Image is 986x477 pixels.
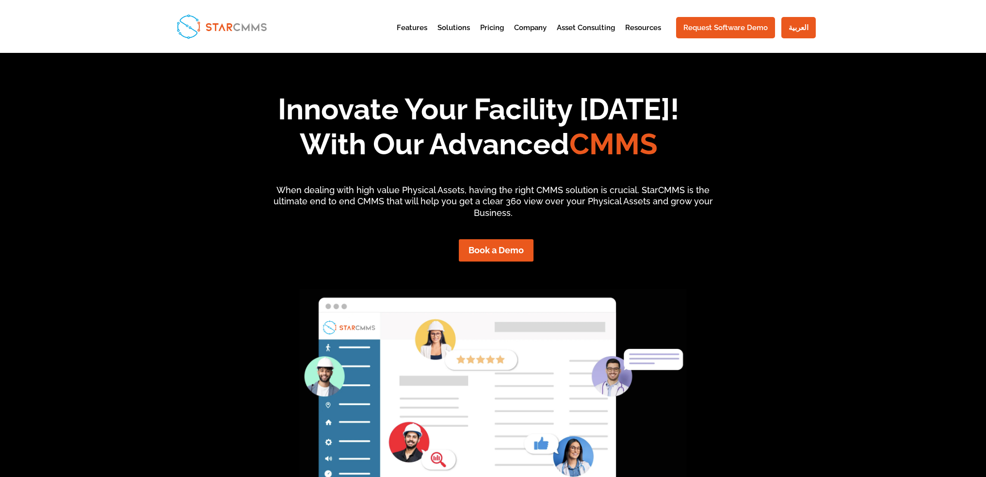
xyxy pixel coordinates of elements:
h1: Innovate Your Facility [DATE]! With Our Advanced [142,92,815,166]
a: Asset Consulting [557,24,615,48]
span: CMMS [569,127,658,161]
a: Book a Demo [459,239,533,261]
img: StarCMMS [173,10,271,42]
a: العربية [781,17,816,38]
iframe: Chat Widget [938,430,986,477]
a: Request Software Demo [676,17,775,38]
a: Pricing [480,24,504,48]
p: When dealing with high value Physical Assets, having the right CMMS solution is crucial. StarCMMS... [264,184,722,219]
a: Solutions [437,24,470,48]
a: Company [514,24,547,48]
a: Features [397,24,427,48]
a: Resources [625,24,661,48]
